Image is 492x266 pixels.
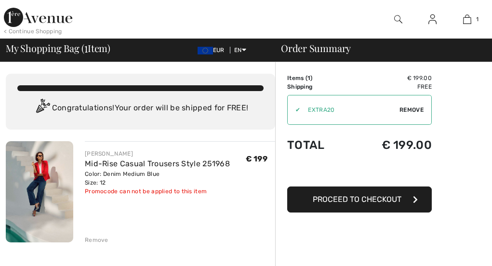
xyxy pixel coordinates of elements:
div: Color: Denim Medium Blue Size: 12 [85,170,230,187]
div: Congratulations! Your order will be shipped for FREE! [17,99,264,118]
a: Sign In [421,13,444,26]
td: € 199.00 [349,129,432,161]
span: 1 [84,41,88,53]
span: Remove [399,106,424,114]
td: Total [287,129,349,161]
div: < Continue Shopping [4,27,62,36]
a: Mid-Rise Casual Trousers Style 251968 [85,159,230,168]
img: Congratulation2.svg [33,99,52,118]
span: EN [234,47,246,53]
button: Proceed to Checkout [287,186,432,213]
div: ✔ [288,106,300,114]
span: EUR [198,47,228,53]
img: My Bag [463,13,471,25]
div: Order Summary [269,43,486,53]
img: My Info [428,13,437,25]
img: 1ère Avenue [4,8,72,27]
input: Promo code [300,95,399,124]
iframe: PayPal [287,161,432,183]
span: 1 [307,75,310,81]
span: Proceed to Checkout [313,195,401,204]
td: Free [349,82,432,91]
span: My Shopping Bag ( Item) [6,43,110,53]
td: Items ( ) [287,74,349,82]
span: € 199 [246,154,268,163]
span: 1 [476,15,479,24]
td: € 199.00 [349,74,432,82]
img: search the website [394,13,402,25]
div: [PERSON_NAME] [85,149,230,158]
img: Mid-Rise Casual Trousers Style 251968 [6,141,73,242]
div: Remove [85,236,108,244]
td: Shipping [287,82,349,91]
a: 1 [451,13,484,25]
div: Promocode can not be applied to this item [85,187,230,196]
img: Euro [198,47,213,54]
